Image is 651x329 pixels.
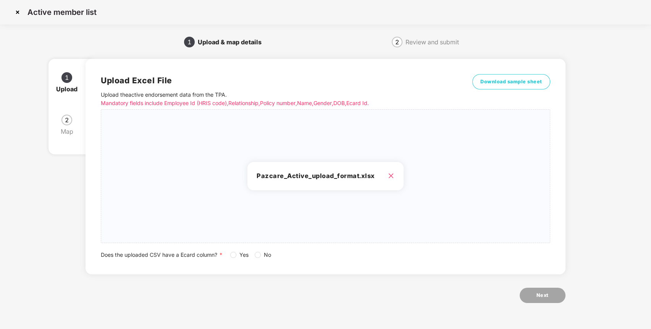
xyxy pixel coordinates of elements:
p: Mandatory fields include Employee Id (HRIS code), Relationship, Policy number, Name, Gender, DOB,... [101,99,456,107]
span: 2 [395,39,399,45]
span: close [388,173,394,179]
div: Review and submit [405,36,459,48]
p: Active member list [27,8,97,17]
div: Does the uploaded CSV have a Ecard column? [101,251,550,259]
button: Download sample sheet [472,74,550,89]
h2: Upload Excel File [101,74,456,87]
div: Upload & map details [198,36,268,48]
div: Upload [56,83,84,95]
span: 2 [65,117,69,123]
span: Yes [236,251,252,259]
span: 1 [187,39,191,45]
div: Map [61,125,79,138]
span: Pazcare_Active_upload_format.xlsx close [101,110,550,243]
img: svg+xml;base64,PHN2ZyBpZD0iQ3Jvc3MtMzJ4MzIiIHhtbG5zPSJodHRwOi8vd3d3LnczLm9yZy8yMDAwL3N2ZyIgd2lkdG... [11,6,24,18]
h3: Pazcare_Active_upload_format.xlsx [257,171,394,181]
span: Download sample sheet [480,78,542,86]
p: Upload the active endorsement data from the TPA . [101,91,456,107]
span: 1 [65,75,69,81]
span: No [261,251,274,259]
